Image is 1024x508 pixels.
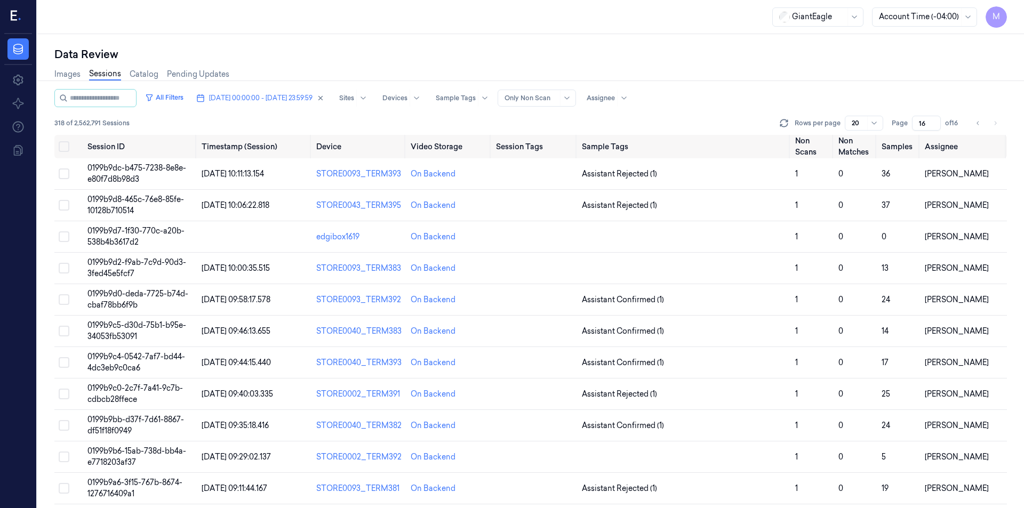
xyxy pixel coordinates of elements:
[838,452,843,462] span: 0
[411,357,455,368] div: On Backend
[838,232,843,241] span: 0
[925,389,989,399] span: [PERSON_NAME]
[167,69,229,80] a: Pending Updates
[795,295,798,304] span: 1
[882,483,889,493] span: 19
[945,118,962,128] span: of 16
[202,358,271,367] span: [DATE] 09:44:15.440
[578,135,791,158] th: Sample Tags
[925,421,989,430] span: [PERSON_NAME]
[925,263,989,273] span: [PERSON_NAME]
[87,446,186,467] span: 0199b9b6-15ab-738d-bb4a-e7718203af37
[87,195,184,215] span: 0199b9d8-465c-76e8-85fe-10128b710514
[202,389,273,399] span: [DATE] 09:40:03.335
[59,357,69,368] button: Select row
[202,200,269,210] span: [DATE] 10:06:22.818
[202,295,270,304] span: [DATE] 09:58:17.578
[59,389,69,399] button: Select row
[582,357,664,368] span: Assistant Confirmed (1)
[316,168,402,180] div: STORE0093_TERM393
[87,415,184,436] span: 0199b9bb-d37f-7d61-8867-df51f18f0949
[411,483,455,494] div: On Backend
[411,294,455,305] div: On Backend
[316,451,402,463] div: STORE0002_TERM392
[87,289,188,310] span: 0199b9d0-deda-7725-b74d-cbaf78bb6f9b
[986,6,1007,28] button: M
[202,421,269,430] span: [DATE] 09:35:18.416
[59,326,69,336] button: Select row
[59,231,69,242] button: Select row
[925,326,989,336] span: [PERSON_NAME]
[791,135,834,158] th: Non Scans
[87,226,185,247] span: 0199b9d7-1f30-770c-a20b-538b4b3617d2
[59,168,69,179] button: Select row
[411,200,455,211] div: On Backend
[411,326,455,337] div: On Backend
[795,483,798,493] span: 1
[59,451,69,462] button: Select row
[492,135,578,158] th: Session Tags
[202,169,264,179] span: [DATE] 10:11:13.154
[838,421,843,430] span: 0
[197,135,311,158] th: Timestamp (Session)
[316,231,402,243] div: edgibox1619
[89,68,121,80] a: Sessions
[882,421,890,430] span: 24
[582,168,657,180] span: Assistant Rejected (1)
[411,263,455,274] div: On Backend
[582,483,657,494] span: Assistant Rejected (1)
[316,389,402,400] div: STORE0002_TERM391
[838,389,843,399] span: 0
[316,263,402,274] div: STORE0093_TERM383
[411,420,455,431] div: On Backend
[406,135,492,158] th: Video Storage
[795,200,798,210] span: 1
[316,357,402,368] div: STORE0040_TERM393
[202,483,267,493] span: [DATE] 09:11:44.167
[312,135,406,158] th: Device
[925,232,989,241] span: [PERSON_NAME]
[925,169,989,179] span: [PERSON_NAME]
[59,294,69,305] button: Select row
[882,169,890,179] span: 36
[582,200,657,211] span: Assistant Rejected (1)
[882,200,890,210] span: 37
[582,294,664,305] span: Assistant Confirmed (1)
[316,294,402,305] div: STORE0093_TERM392
[411,231,455,243] div: On Backend
[882,326,889,336] span: 14
[925,200,989,210] span: [PERSON_NAME]
[130,69,158,80] a: Catalog
[795,118,841,128] p: Rows per page
[925,452,989,462] span: [PERSON_NAME]
[87,163,186,184] span: 0199b9dc-b475-7238-8e8e-e80f7d8b98d3
[316,326,402,337] div: STORE0040_TERM383
[882,232,886,241] span: 0
[882,295,890,304] span: 24
[141,89,188,106] button: All Filters
[192,90,329,107] button: [DATE] 00:00:00 - [DATE] 23:59:59
[921,135,1007,158] th: Assignee
[971,116,1003,131] nav: pagination
[83,135,198,158] th: Session ID
[971,116,986,131] button: Go to previous page
[87,320,186,341] span: 0199b9c5-d30d-75b1-b95e-34053fb53091
[838,200,843,210] span: 0
[795,169,798,179] span: 1
[838,483,843,493] span: 0
[582,326,664,337] span: Assistant Confirmed (1)
[925,358,989,367] span: [PERSON_NAME]
[59,141,69,152] button: Select all
[795,452,798,462] span: 1
[411,389,455,400] div: On Backend
[795,326,798,336] span: 1
[411,451,455,463] div: On Backend
[882,358,889,367] span: 17
[59,420,69,431] button: Select row
[316,483,402,494] div: STORE0093_TERM381
[59,483,69,494] button: Select row
[877,135,921,158] th: Samples
[795,389,798,399] span: 1
[59,200,69,211] button: Select row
